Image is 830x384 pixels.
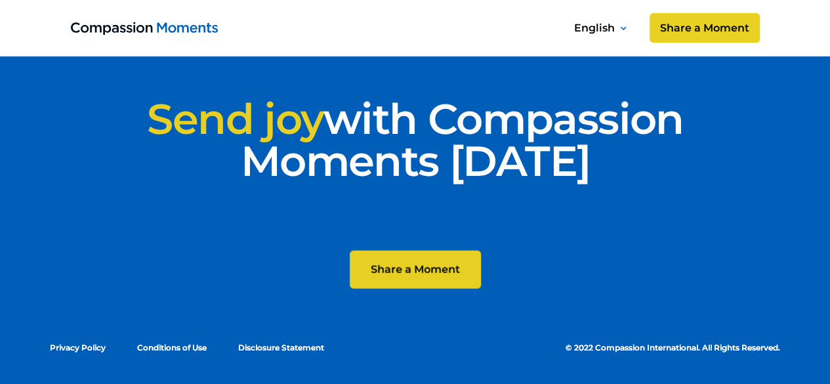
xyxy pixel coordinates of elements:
h1: with Compassion Moments [DATE] [71,97,760,181]
span: Send joy [147,93,323,144]
a: Conditions of Use [137,336,207,358]
a: Disclosure Statement [238,336,324,358]
a: Privacy Policy [50,336,106,358]
a: Share a Moment [350,250,481,288]
div: © 2022 Compassion International. All Rights Reserved. [566,336,780,358]
div: Share a Moment [371,262,460,276]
